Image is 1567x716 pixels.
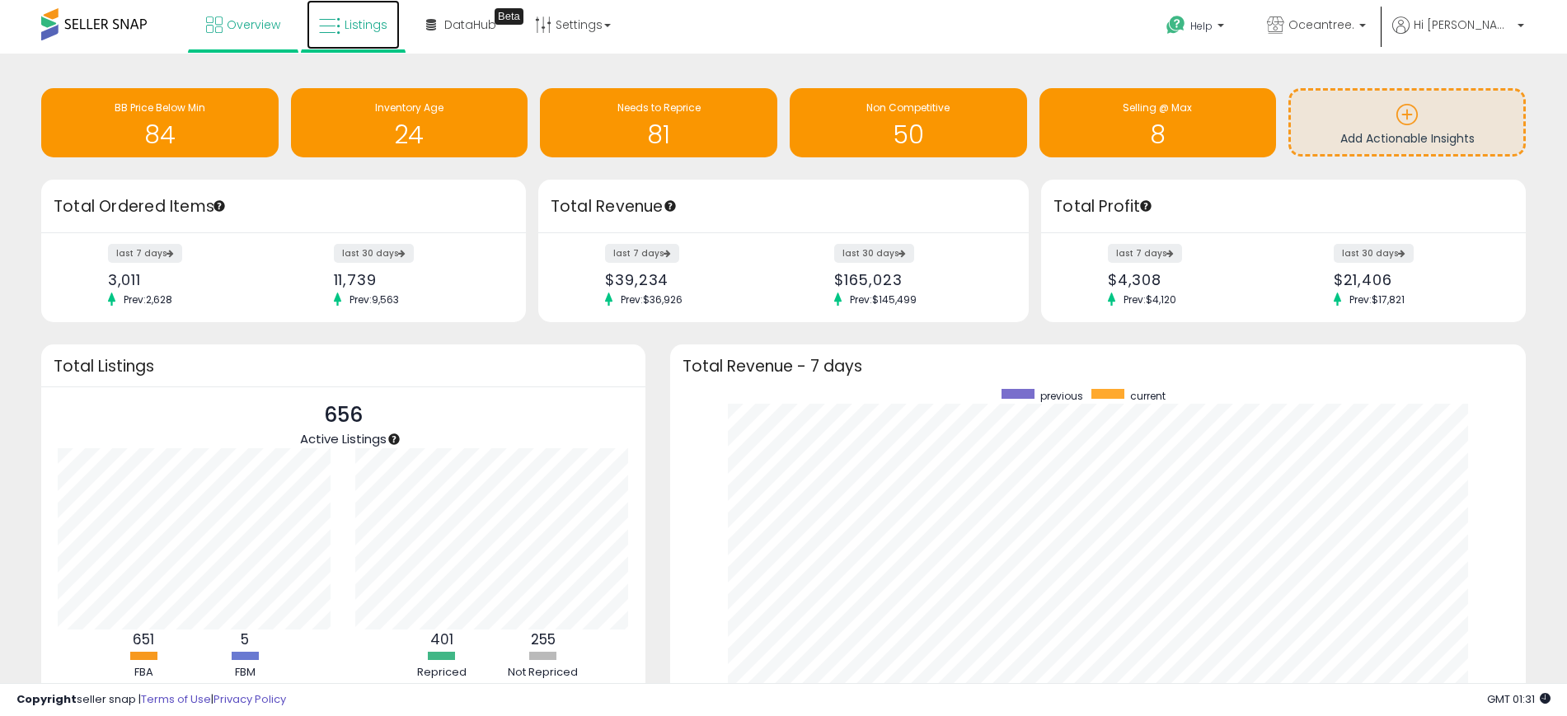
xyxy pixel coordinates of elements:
a: Inventory Age 24 [291,88,528,157]
h3: Total Profit [1053,195,1513,218]
strong: Copyright [16,691,77,707]
span: 2025-08-12 01:31 GMT [1487,691,1551,707]
h3: Total Listings [54,360,633,372]
a: Needs to Reprice 81 [540,88,777,157]
label: last 30 days [1334,244,1414,263]
label: last 7 days [108,244,182,263]
span: Prev: 9,563 [341,292,407,307]
b: 401 [430,629,453,649]
h1: 84 [49,121,270,148]
div: $4,308 [1108,271,1271,288]
div: Tooltip anchor [663,199,678,213]
span: Prev: $17,821 [1341,292,1413,307]
span: Help [1190,19,1213,33]
span: Prev: 2,628 [115,292,181,307]
span: BB Price Below Min [115,101,205,115]
h1: 8 [1048,121,1269,148]
a: Non Competitive 50 [790,88,1027,157]
h1: 24 [299,121,520,148]
div: Tooltip anchor [387,432,401,447]
div: seller snap | | [16,692,286,708]
span: DataHub [444,16,496,33]
span: Active Listings [300,430,387,447]
span: Non Competitive [866,101,950,115]
a: Privacy Policy [213,691,286,707]
label: last 7 days [605,244,679,263]
div: Tooltip anchor [495,8,523,25]
div: 11,739 [334,271,497,288]
b: 255 [531,629,556,649]
div: $21,406 [1334,271,1497,288]
div: 3,011 [108,271,271,288]
div: Tooltip anchor [212,199,227,213]
div: Repriced [392,665,491,681]
span: previous [1040,389,1083,403]
a: Help [1153,2,1241,54]
span: current [1130,389,1166,403]
a: Hi [PERSON_NAME] [1392,16,1524,54]
h3: Total Revenue [551,195,1016,218]
a: Terms of Use [141,691,211,707]
label: last 30 days [334,244,414,263]
span: Add Actionable Insights [1340,130,1475,147]
b: 5 [241,629,249,649]
span: Prev: $145,499 [842,292,925,307]
span: Overview [227,16,280,33]
div: FBA [94,665,193,681]
h1: 50 [798,121,1019,148]
span: Hi [PERSON_NAME] [1414,16,1513,33]
span: Selling @ Max [1123,101,1192,115]
a: Selling @ Max 8 [1039,88,1277,157]
a: BB Price Below Min 84 [41,88,279,157]
div: Not Repriced [494,665,593,681]
h1: 81 [548,121,769,148]
b: 651 [133,629,154,649]
h3: Total Revenue - 7 days [683,360,1513,372]
p: 656 [300,400,387,431]
div: FBM [195,665,294,681]
div: $165,023 [834,271,1000,288]
span: Listings [345,16,387,33]
div: $39,234 [605,271,771,288]
span: Inventory Age [375,101,443,115]
span: Prev: $36,926 [612,292,691,307]
div: Tooltip anchor [1138,199,1153,213]
span: Needs to Reprice [617,101,701,115]
label: last 7 days [1108,244,1182,263]
span: Oceantree. [1288,16,1354,33]
i: Get Help [1166,15,1186,35]
label: last 30 days [834,244,914,263]
span: Prev: $4,120 [1115,292,1185,307]
h3: Total Ordered Items [54,195,514,218]
a: Add Actionable Insights [1291,91,1523,154]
